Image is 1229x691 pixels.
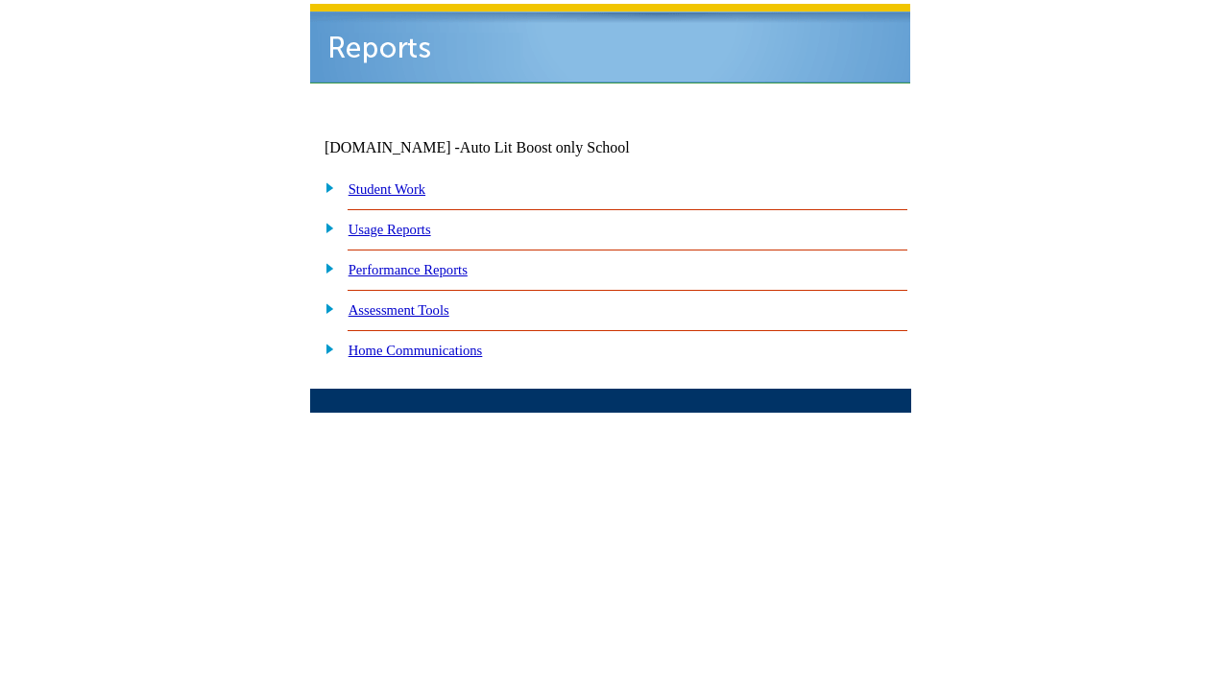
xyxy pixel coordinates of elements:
img: plus.gif [315,179,335,196]
a: Assessment Tools [349,302,449,318]
td: [DOMAIN_NAME] - [325,139,678,156]
a: Home Communications [349,343,483,358]
a: Student Work [349,181,425,197]
a: Performance Reports [349,262,468,277]
img: plus.gif [315,299,335,317]
img: plus.gif [315,259,335,276]
a: Usage Reports [349,222,431,237]
img: plus.gif [315,219,335,236]
img: plus.gif [315,340,335,357]
img: header [310,4,910,83]
nobr: Auto Lit Boost only School [460,139,630,155]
